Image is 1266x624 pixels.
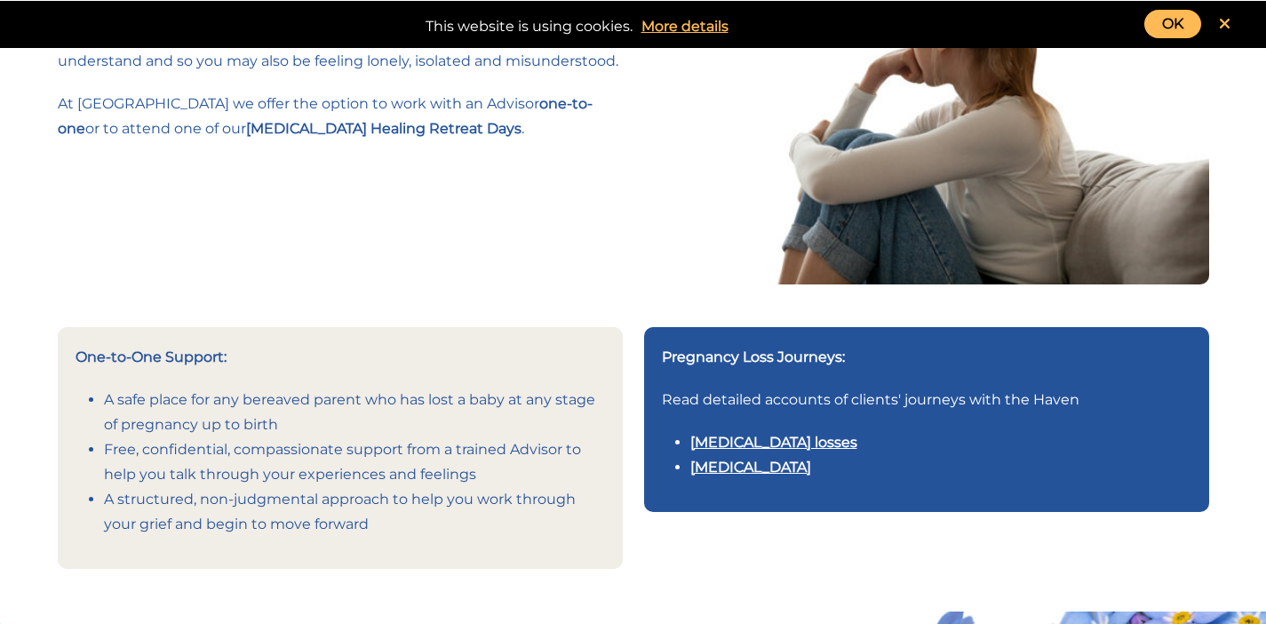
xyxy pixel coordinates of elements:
[633,14,737,39] a: More details
[104,437,605,487] li: Free, confidential, compassionate support from a trained Advisor to help you talk through your ex...
[690,459,811,476] a: [MEDICAL_DATA]
[18,10,1248,39] div: This website is using cookies.
[662,348,845,365] strong: Pregnancy Loss Journeys:
[1144,10,1201,38] a: OK
[690,434,857,451] a: [MEDICAL_DATA] losses
[246,120,522,137] strong: [MEDICAL_DATA] Healing Retreat Days
[104,388,605,437] li: A safe place for any bereaved parent who has lost a baby at any stage of pregnancy up to birth
[58,92,623,141] p: At [GEOGRAPHIC_DATA] we offer the option to work with an Advisor or to attend one of our .
[662,388,1191,412] p: Read detailed accounts of clients' journeys with the Haven
[104,487,605,537] li: A structured, non-judgmental approach to help you work through your grief and begin to move forward
[76,348,227,365] strong: One-to-One Support:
